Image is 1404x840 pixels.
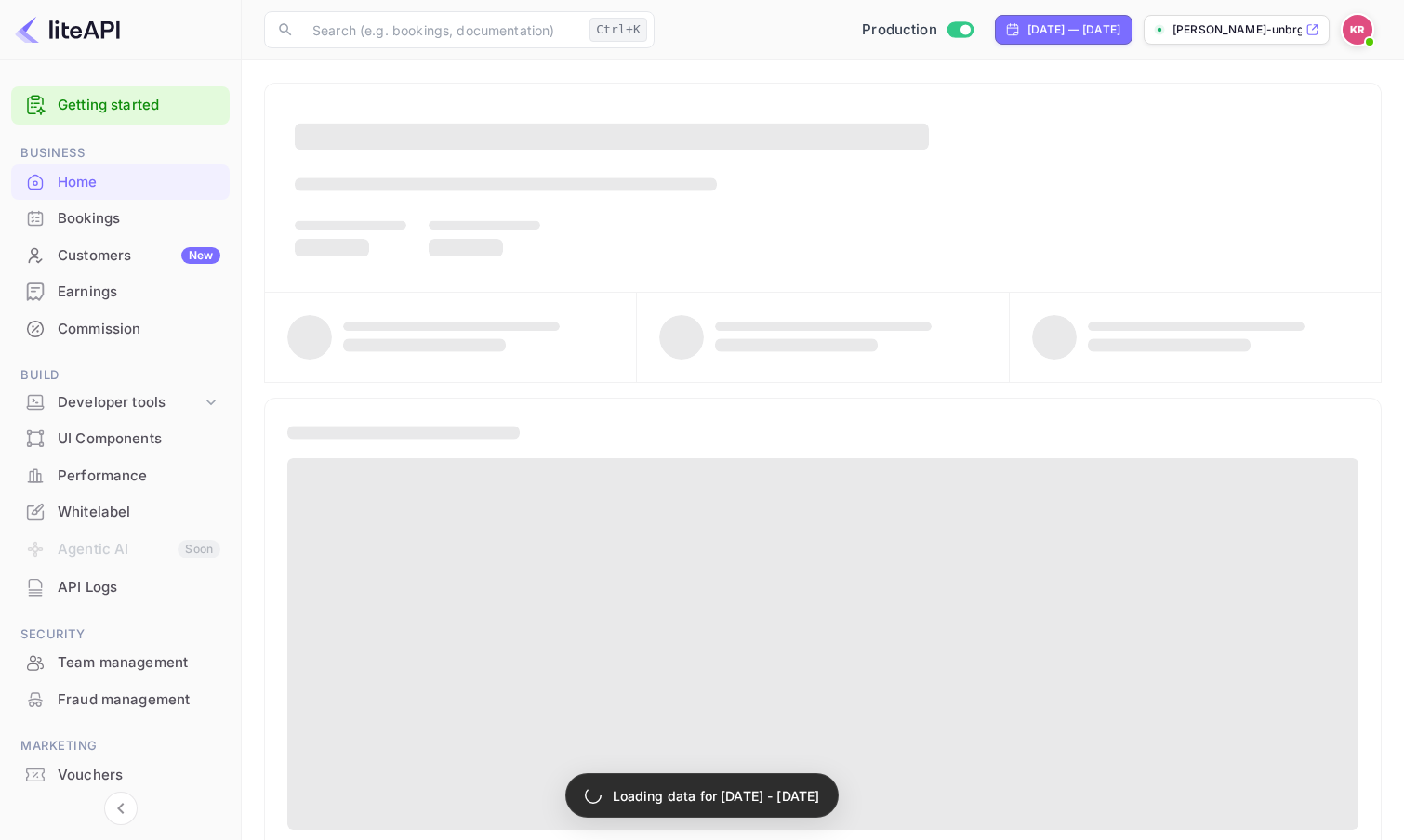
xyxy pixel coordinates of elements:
[11,458,230,494] div: Performance
[58,652,220,674] div: Team management
[58,765,220,786] div: Vouchers
[11,757,230,792] a: Vouchers
[181,247,220,264] div: New
[11,238,230,272] a: CustomersNew
[58,172,220,193] div: Home
[58,502,220,523] div: Whitelabel
[58,95,220,116] a: Getting started
[11,201,230,237] div: Bookings
[58,466,220,487] div: Performance
[11,570,230,604] a: API Logs
[58,428,220,450] div: UI Components
[11,238,230,274] div: CustomersNew
[589,18,647,42] div: Ctrl+K
[11,274,230,310] div: Earnings
[11,682,230,716] a: Fraud management
[613,786,820,806] p: Loading data for [DATE] - [DATE]
[11,86,230,125] div: Getting started
[58,319,220,340] div: Commission
[58,577,220,598] div: API Logs
[11,421,230,455] a: UI Components
[1172,21,1302,38] p: [PERSON_NAME]-unbrg.[PERSON_NAME]...
[58,245,220,267] div: Customers
[11,494,230,529] a: Whitelabel
[58,282,220,303] div: Earnings
[11,164,230,199] a: Home
[11,682,230,718] div: Fraud management
[11,570,230,606] div: API Logs
[11,624,230,645] span: Security
[11,201,230,235] a: Bookings
[11,757,230,794] div: Vouchers
[11,365,230,386] span: Build
[58,392,202,413] div: Developer tools
[104,792,138,825] button: Collapse navigation
[11,645,230,679] a: Team management
[15,15,120,45] img: LiteAPI logo
[854,20,980,41] div: Switch to Sandbox mode
[1343,15,1372,45] img: Kobus Roux
[995,15,1132,45] div: Click to change the date range period
[11,274,230,308] a: Earnings
[58,689,220,711] div: Fraud management
[11,311,230,348] div: Commission
[11,494,230,531] div: Whitelabel
[11,645,230,681] div: Team management
[11,387,230,419] div: Developer tools
[11,421,230,457] div: UI Components
[11,311,230,346] a: Commission
[11,164,230,201] div: Home
[301,11,582,48] input: Search (e.g. bookings, documentation)
[11,736,230,756] span: Marketing
[11,143,230,164] span: Business
[862,20,937,41] span: Production
[11,458,230,492] a: Performance
[58,208,220,230] div: Bookings
[1027,21,1120,38] div: [DATE] — [DATE]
